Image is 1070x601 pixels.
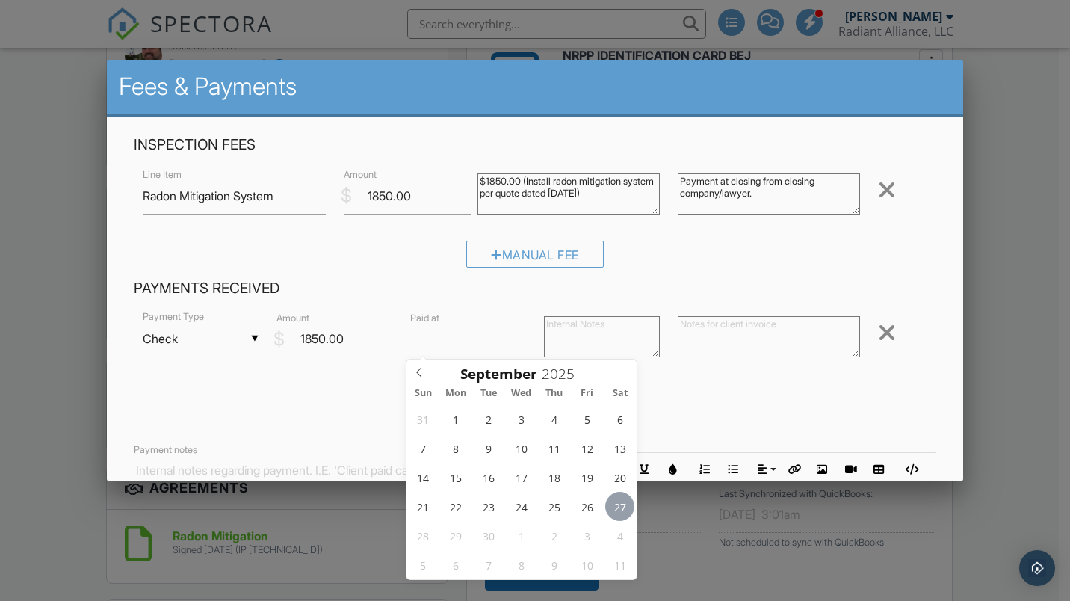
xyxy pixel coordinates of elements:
span: September 27, 2025 [605,492,634,521]
span: Mon [439,389,472,398]
span: September 6, 2025 [605,404,634,434]
span: Thu [538,389,571,398]
label: Payment notes [134,443,197,457]
span: September 16, 2025 [474,463,503,492]
button: Underline (Ctrl+U) [630,455,658,484]
span: September 2, 2025 [474,404,503,434]
span: September 17, 2025 [507,463,536,492]
label: Payment Type [143,310,204,324]
input: Scroll to increment [537,364,587,383]
div: $ [273,327,285,352]
span: September 7, 2025 [409,434,438,463]
button: Insert Link (Ctrl+K) [779,455,808,484]
span: September 15, 2025 [442,463,471,492]
h4: Payments Received [134,279,936,298]
button: Insert Video [836,455,865,484]
span: September 24, 2025 [507,492,536,521]
span: September 1, 2025 [442,404,471,434]
span: September 3, 2025 [507,404,536,434]
h4: Inspection Fees [134,135,936,155]
label: Amount [344,168,377,182]
span: September 21, 2025 [409,492,438,521]
span: September 13, 2025 [605,434,634,463]
span: September 19, 2025 [572,463,602,492]
span: Sat [604,389,637,398]
button: Align [751,455,779,484]
span: September 23, 2025 [474,492,503,521]
button: Ordered List [690,455,719,484]
h2: Fees & Payments [119,72,951,102]
textarea: $1850.00 (Install radon mitigation system per quote dated [DATE]) [477,173,660,215]
div: Manual Fee [466,241,604,268]
span: September 22, 2025 [442,492,471,521]
span: September 5, 2025 [572,404,602,434]
span: September 11, 2025 [539,434,569,463]
span: Sun [406,389,439,398]
button: Colors [658,455,687,484]
span: September 4, 2025 [539,404,569,434]
span: Fri [571,389,604,398]
span: September 18, 2025 [539,463,569,492]
button: Insert Table [865,455,893,484]
span: September 10, 2025 [507,434,536,463]
label: Paid at [410,312,439,325]
span: Tue [472,389,505,398]
span: September 14, 2025 [409,463,438,492]
span: Wed [505,389,538,398]
span: September 8, 2025 [442,434,471,463]
label: Amount [276,312,309,325]
button: Unordered List [719,455,747,484]
label: Line Item [143,168,182,182]
span: September 26, 2025 [572,492,602,521]
button: Insert Image (Ctrl+P) [808,455,836,484]
span: September 20, 2025 [605,463,634,492]
div: Open Intercom Messenger [1019,550,1055,586]
span: September 25, 2025 [539,492,569,521]
div: $ [341,183,352,209]
button: Code View [897,455,925,484]
span: September 9, 2025 [474,434,503,463]
a: Manual Fee [466,251,604,266]
span: August 31, 2025 [409,404,438,434]
textarea: Payment at closing from closing company/lawyer. [678,173,860,215]
span: Scroll to increment [460,367,537,381]
span: September 12, 2025 [572,434,602,463]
